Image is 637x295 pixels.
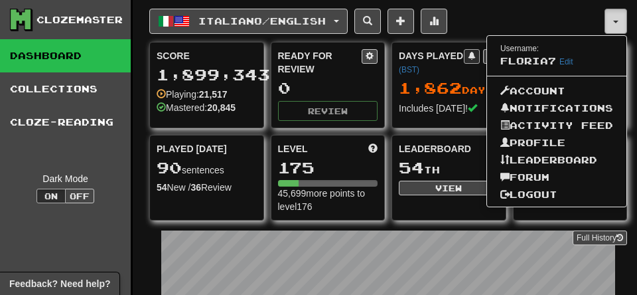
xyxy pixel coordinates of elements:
a: Logout [487,186,626,203]
span: Open feedback widget [9,277,110,290]
a: Edit [559,57,573,66]
a: Account [487,82,626,100]
span: Floria7 [500,55,556,66]
a: Notifications [487,100,626,117]
a: Forum [487,169,626,186]
small: Username: [500,44,539,53]
a: Activity Feed [487,117,626,134]
a: Leaderboard [487,151,626,169]
a: Profile [487,134,626,151]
